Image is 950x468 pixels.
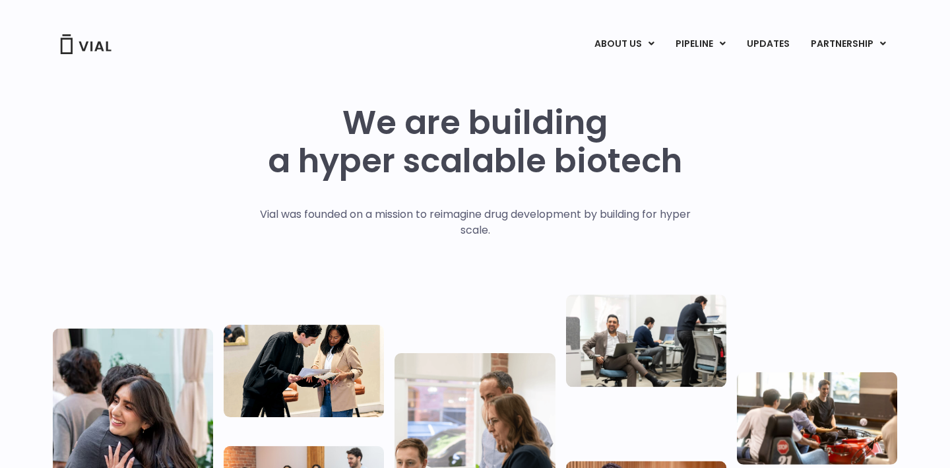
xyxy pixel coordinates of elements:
img: Three people working in an office [566,294,726,387]
a: PIPELINEMenu Toggle [665,33,736,55]
img: Group of people playing whirlyball [737,372,897,464]
a: ABOUT USMenu Toggle [584,33,664,55]
a: UPDATES [736,33,800,55]
img: Vial Logo [59,34,112,54]
h1: We are building a hyper scalable biotech [268,104,682,180]
img: Two people looking at a paper talking. [224,325,384,417]
a: PARTNERSHIPMenu Toggle [800,33,897,55]
p: Vial was founded on a mission to reimagine drug development by building for hyper scale. [246,207,705,238]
